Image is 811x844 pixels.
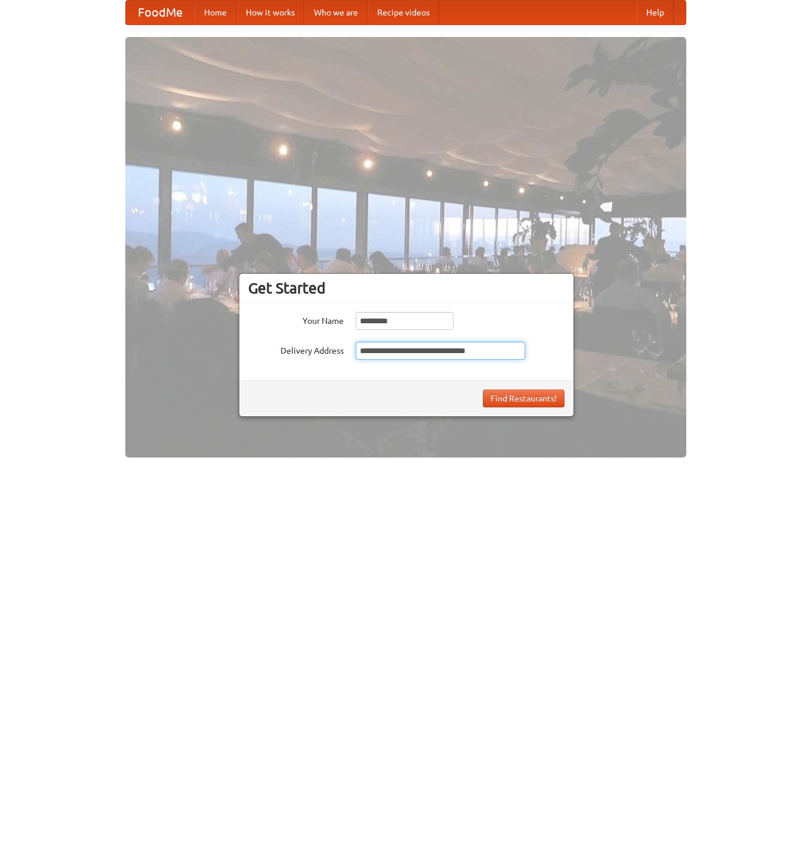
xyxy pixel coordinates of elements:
h3: Get Started [248,279,565,297]
button: Find Restaurants! [483,389,565,407]
label: Your Name [248,312,344,327]
a: Help [637,1,674,24]
a: FoodMe [126,1,195,24]
label: Delivery Address [248,342,344,357]
a: Recipe videos [368,1,439,24]
a: Home [195,1,236,24]
a: Who we are [304,1,368,24]
a: How it works [236,1,304,24]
